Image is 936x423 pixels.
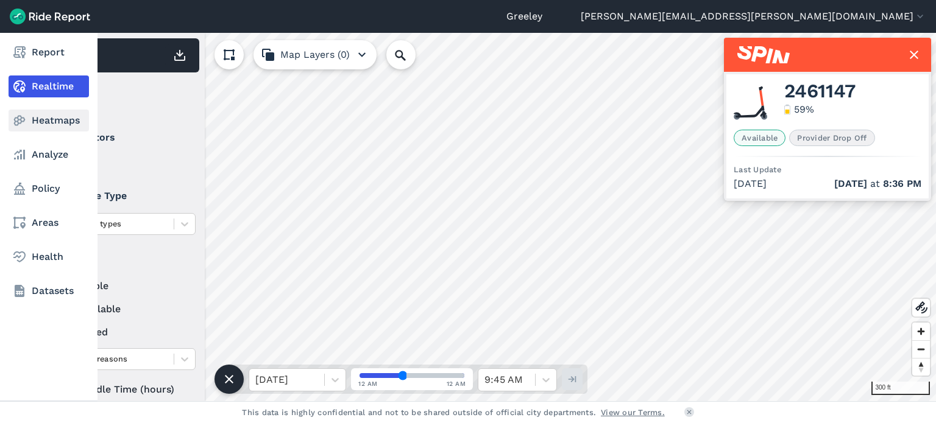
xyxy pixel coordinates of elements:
button: [PERSON_NAME][EMAIL_ADDRESS][PERSON_NAME][DOMAIN_NAME] [581,9,926,24]
span: Last Update [734,165,781,174]
canvas: Map [39,33,936,401]
label: available [49,279,196,293]
button: Reset bearing to north [912,358,930,376]
summary: Status [49,245,194,279]
img: Spin scooter [734,86,767,120]
img: Spin [737,46,790,63]
span: Available [734,130,785,146]
span: 12 AM [447,379,466,388]
summary: Vehicle Type [49,179,194,213]
label: unavailable [49,302,196,316]
img: Ride Report [10,9,90,24]
span: Provider Drop Off [789,130,874,146]
div: 59 % [794,102,814,117]
a: Policy [9,178,89,200]
div: 300 ft [871,382,931,395]
label: reserved [49,325,196,340]
a: View our Terms. [601,407,665,418]
a: Health [9,246,89,268]
summary: Operators [49,121,194,155]
a: Analyze [9,144,89,166]
a: Realtime [9,75,89,97]
span: 8:36 PM [883,178,921,189]
div: [DATE] [734,177,921,191]
span: at [834,177,921,191]
span: 12 AM [358,379,378,388]
input: Search Location or Vehicles [386,40,435,69]
label: Spin [49,155,196,169]
button: Zoom in [912,323,930,340]
div: Idle Time (hours) [49,379,196,400]
span: 2461147 [784,84,855,99]
a: Heatmaps [9,110,89,131]
button: Map Layers (0) [253,40,377,69]
div: Filter [44,78,199,116]
a: Greeley [506,9,542,24]
button: Zoom out [912,340,930,358]
a: Datasets [9,280,89,302]
a: Report [9,41,89,63]
a: Areas [9,212,89,234]
span: [DATE] [834,178,867,189]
